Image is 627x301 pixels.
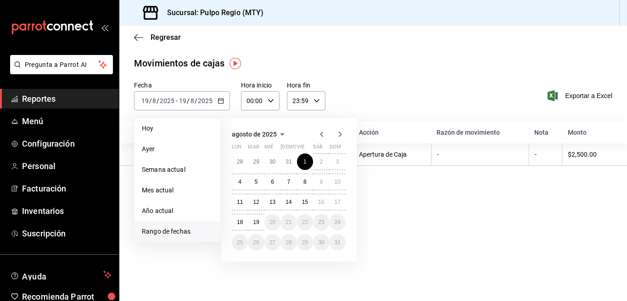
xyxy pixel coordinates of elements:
span: Reportes [22,93,112,105]
input: -- [152,97,157,104]
abbr: 5 de agosto de 2025 [255,179,258,185]
button: Exportar a Excel [549,90,612,101]
span: Facturación [22,182,112,195]
abbr: 3 de agosto de 2025 [336,159,339,165]
abbr: viernes [297,144,304,153]
span: Configuración [22,137,112,150]
abbr: 31 de julio de 2025 [286,159,291,165]
span: / [187,97,190,104]
button: 12 de agosto de 2025 [248,194,264,210]
abbr: 14 de agosto de 2025 [286,199,291,205]
div: - [535,151,556,158]
button: agosto de 2025 [232,129,288,140]
img: Tooltip marker [230,58,241,69]
input: -- [141,97,149,104]
abbr: domingo [330,144,341,153]
button: 14 de agosto de 2025 [280,194,297,210]
span: Hoy [142,124,213,133]
button: 29 de agosto de 2025 [297,234,313,251]
th: Corte de caja [119,121,196,143]
abbr: 10 de agosto de 2025 [335,179,341,185]
label: Hora fin [287,82,325,88]
span: Inventarios [22,205,112,217]
button: 30 de julio de 2025 [264,153,280,170]
span: Menú [22,115,112,127]
abbr: 30 de agosto de 2025 [318,239,324,246]
div: Movimientos de cajas [134,56,225,70]
label: Fecha [134,82,230,88]
abbr: lunes [232,144,241,153]
a: Pregunta a Parrot AI [6,66,113,76]
span: Año actual [142,206,213,216]
button: open_drawer_menu [101,24,108,31]
abbr: 27 de agosto de 2025 [269,239,275,246]
button: 31 de julio de 2025 [280,153,297,170]
abbr: 25 de agosto de 2025 [237,239,243,246]
button: 18 de agosto de 2025 [232,214,248,230]
span: Personal [22,160,112,172]
abbr: 12 de agosto de 2025 [253,199,259,205]
abbr: 17 de agosto de 2025 [335,199,341,205]
th: Monto [562,121,627,143]
button: 26 de agosto de 2025 [248,234,264,251]
abbr: miércoles [264,144,273,153]
span: Pregunta a Parrot AI [25,60,99,70]
button: 28 de julio de 2025 [232,153,248,170]
span: / [195,97,197,104]
button: 15 de agosto de 2025 [297,194,313,210]
abbr: sábado [313,144,323,153]
span: Rango de fechas [142,227,213,236]
th: Acción [353,121,431,143]
button: 6 de agosto de 2025 [264,174,280,190]
span: agosto de 2025 [232,131,277,138]
span: - [176,97,178,104]
button: 16 de agosto de 2025 [313,194,329,210]
abbr: 29 de agosto de 2025 [302,239,308,246]
button: 8 de agosto de 2025 [297,174,313,190]
button: 13 de agosto de 2025 [264,194,280,210]
button: 1 de agosto de 2025 [297,153,313,170]
button: 10 de agosto de 2025 [330,174,346,190]
abbr: 4 de agosto de 2025 [238,179,241,185]
abbr: 15 de agosto de 2025 [302,199,308,205]
abbr: 31 de agosto de 2025 [335,239,341,246]
span: Ayuda [22,269,100,280]
button: 7 de agosto de 2025 [280,174,297,190]
abbr: 24 de agosto de 2025 [335,219,341,225]
abbr: 13 de agosto de 2025 [269,199,275,205]
button: 17 de agosto de 2025 [330,194,346,210]
h3: Sucursal: Pulpo Regio (MTY) [160,7,264,18]
button: 25 de agosto de 2025 [232,234,248,251]
abbr: martes [248,144,259,153]
div: - [437,151,523,158]
span: Ayer [142,144,213,154]
abbr: 19 de agosto de 2025 [253,219,259,225]
input: ---- [197,97,213,104]
abbr: 16 de agosto de 2025 [318,199,324,205]
div: $2,500.00 [568,151,612,158]
button: 4 de agosto de 2025 [232,174,248,190]
abbr: 21 de agosto de 2025 [286,219,291,225]
abbr: 20 de agosto de 2025 [269,219,275,225]
abbr: 23 de agosto de 2025 [318,219,324,225]
abbr: 7 de agosto de 2025 [287,179,291,185]
abbr: 8 de agosto de 2025 [303,179,307,185]
abbr: 18 de agosto de 2025 [237,219,243,225]
button: 22 de agosto de 2025 [297,214,313,230]
abbr: 1 de agosto de 2025 [303,159,307,165]
abbr: 22 de agosto de 2025 [302,219,308,225]
span: Semana actual [142,165,213,175]
span: Mes actual [142,186,213,195]
button: 23 de agosto de 2025 [313,214,329,230]
abbr: jueves [280,144,335,153]
button: 31 de agosto de 2025 [330,234,346,251]
button: 28 de agosto de 2025 [280,234,297,251]
button: 5 de agosto de 2025 [248,174,264,190]
button: 9 de agosto de 2025 [313,174,329,190]
label: Hora inicio [241,82,280,88]
abbr: 11 de agosto de 2025 [237,199,243,205]
abbr: 2 de agosto de 2025 [319,159,323,165]
span: / [149,97,152,104]
button: 2 de agosto de 2025 [313,153,329,170]
th: Razón de movimiento [431,121,529,143]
